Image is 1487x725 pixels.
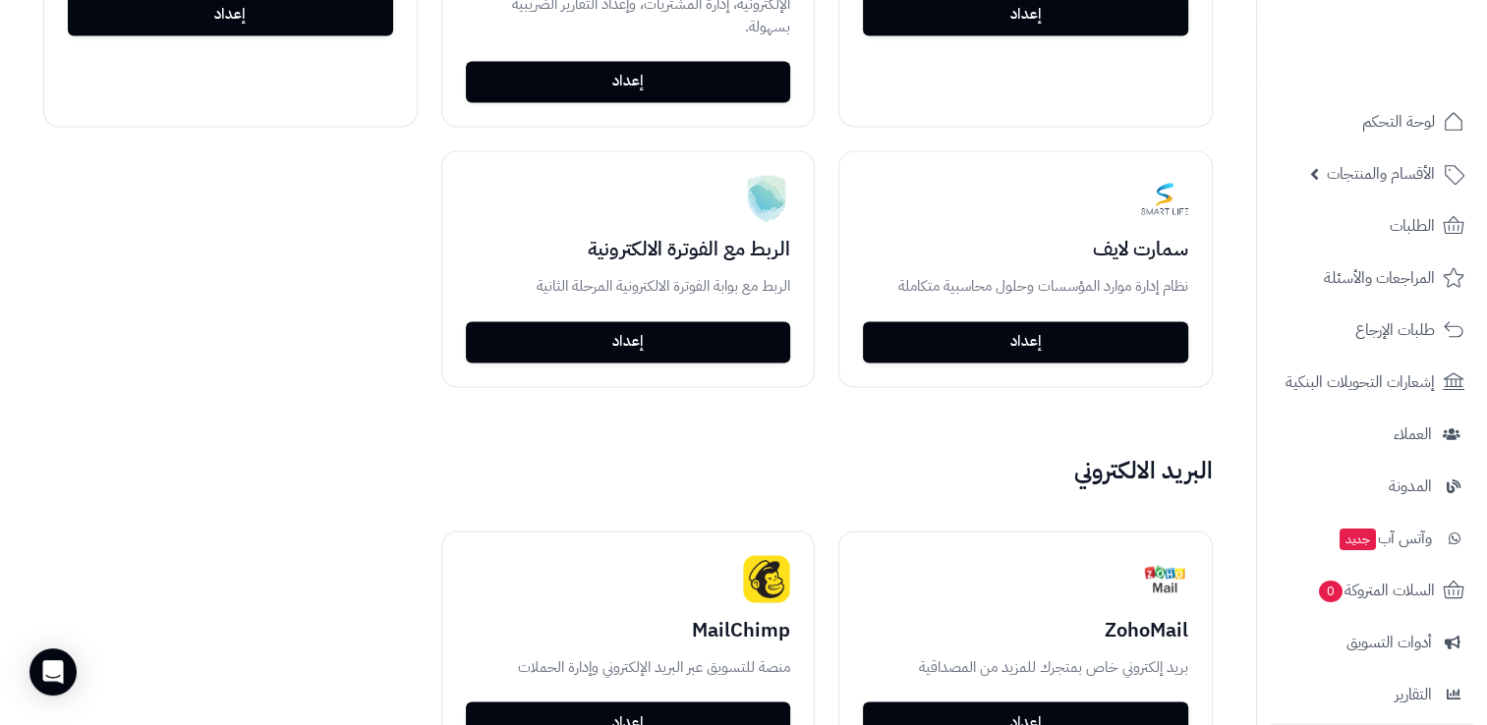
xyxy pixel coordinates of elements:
[1269,463,1475,510] a: المدونة
[466,618,791,640] h3: MailChimp
[1269,411,1475,458] a: العملاء
[466,275,791,298] p: الربط مع بوابة الفوترة الالكترونية المرحلة الثانية
[1353,52,1468,93] img: logo-2.png
[1269,515,1475,562] a: وآتس آبجديد
[743,175,790,222] img: ZATCA
[1394,420,1432,448] span: العملاء
[466,238,791,259] h3: الربط مع الفوترة الالكترونية
[1327,160,1435,188] span: الأقسام والمنتجات
[1395,681,1432,708] span: التقارير
[1340,529,1376,550] span: جديد
[863,655,1188,678] p: بريد إلكتروني خاص بمتجرك للمزيد من المصداقية
[743,555,790,602] img: MailChimp
[1346,629,1432,656] span: أدوات التسويق
[1141,555,1188,602] img: ZohoMail
[466,655,791,678] p: منصة للتسويق عبر البريد الإلكتروني وإدارة الحملات
[1269,254,1475,302] a: المراجعات والأسئلة
[1389,473,1432,500] span: المدونة
[1269,619,1475,666] a: أدوات التسويق
[1286,368,1435,396] span: إشعارات التحويلات البنكية
[863,618,1188,640] h3: ZohoMail
[1269,98,1475,145] a: لوحة التحكم
[1319,581,1343,602] span: 0
[29,648,77,696] div: Open Intercom Messenger
[20,458,1236,483] h2: البريد الالكتروني
[1269,307,1475,354] a: طلبات الإرجاع
[1269,359,1475,406] a: إشعارات التحويلات البنكية
[863,238,1188,259] h3: سمارت لايف
[863,321,1188,362] a: إعداد
[466,321,791,362] a: إعداد
[863,275,1188,298] p: نظام إدارة موارد المؤسسات وحلول محاسبية متكاملة
[1362,108,1435,136] span: لوحة التحكم
[1269,567,1475,614] a: السلات المتروكة0
[1324,264,1435,292] span: المراجعات والأسئلة
[466,61,791,102] a: إعداد
[1317,577,1435,604] span: السلات المتروكة
[1338,525,1432,552] span: وآتس آب
[1390,212,1435,240] span: الطلبات
[1269,671,1475,718] a: التقارير
[1269,202,1475,250] a: الطلبات
[1355,316,1435,344] span: طلبات الإرجاع
[1141,175,1188,222] img: Smart Life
